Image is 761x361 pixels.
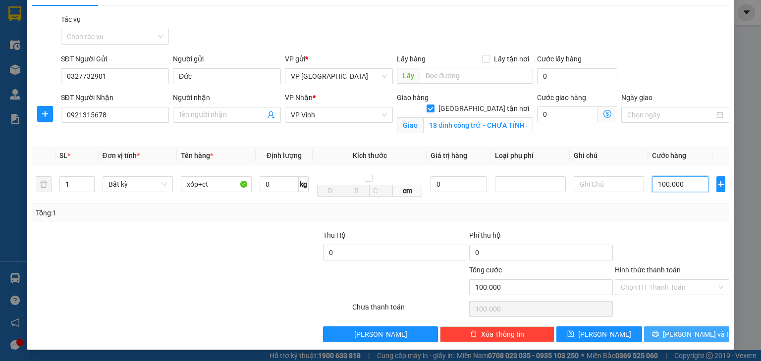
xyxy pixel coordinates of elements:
button: plus [716,176,725,192]
span: [PERSON_NAME] [578,329,631,340]
input: Ghi Chú [574,176,645,192]
input: Cước giao hàng [537,106,598,122]
span: plus [717,180,725,188]
button: delete [36,176,52,192]
span: Lấy hàng [397,55,426,63]
span: save [567,330,574,338]
span: dollar-circle [603,110,611,118]
div: Người nhận [173,92,281,103]
span: Thu Hộ [323,231,346,239]
span: VP Nhận [285,94,313,102]
span: Cước hàng [652,152,686,159]
label: Tác vụ [61,15,81,23]
input: D [317,185,344,197]
input: Ngày giao [627,109,714,120]
span: user-add [267,111,275,119]
button: [PERSON_NAME] [323,326,437,342]
span: Tổng cước [469,266,502,274]
label: Hình thức thanh toán [615,266,681,274]
span: Đơn vị tính [103,152,140,159]
div: Phí thu hộ [469,230,613,245]
th: Loại phụ phí [491,146,570,165]
span: Tên hàng [181,152,213,159]
span: Kích thước [353,152,387,159]
input: Giao tận nơi [423,117,533,133]
button: printer[PERSON_NAME] và In [644,326,730,342]
input: VD: Bàn, Ghế [181,176,252,192]
span: Giá trị hàng [431,152,467,159]
input: R [343,185,370,197]
span: VP Vinh [291,107,387,122]
span: [PERSON_NAME] và In [663,329,732,340]
span: Giao hàng [397,94,429,102]
input: Cước lấy hàng [537,68,617,84]
label: Cước giao hàng [537,94,586,102]
div: Tổng: 1 [36,207,294,218]
span: Xóa Thông tin [481,329,524,340]
span: [GEOGRAPHIC_DATA] tận nơi [435,103,533,114]
span: Lấy [397,68,420,84]
button: deleteXóa Thông tin [440,326,554,342]
label: Cước lấy hàng [537,55,582,63]
button: save[PERSON_NAME] [556,326,642,342]
span: SL [59,152,67,159]
div: SĐT Người Nhận [61,92,169,103]
span: Lấy tận nơi [490,53,533,64]
input: Dọc đường [420,68,533,84]
button: plus [37,106,53,122]
span: [PERSON_NAME] [354,329,407,340]
div: Người gửi [173,53,281,64]
span: delete [470,330,477,338]
input: C [369,185,393,197]
span: Giao [397,117,423,133]
span: plus [38,110,53,118]
label: Ngày giao [621,94,652,102]
div: VP gửi [285,53,393,64]
div: Chưa thanh toán [351,302,468,319]
span: cm [393,185,422,197]
th: Ghi chú [570,146,649,165]
div: SĐT Người Gửi [61,53,169,64]
span: Bất kỳ [109,177,167,192]
span: printer [652,330,659,338]
input: 0 [431,176,487,192]
span: kg [299,176,309,192]
span: VP Đà Nẵng [291,69,387,84]
span: Định lượng [267,152,302,159]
